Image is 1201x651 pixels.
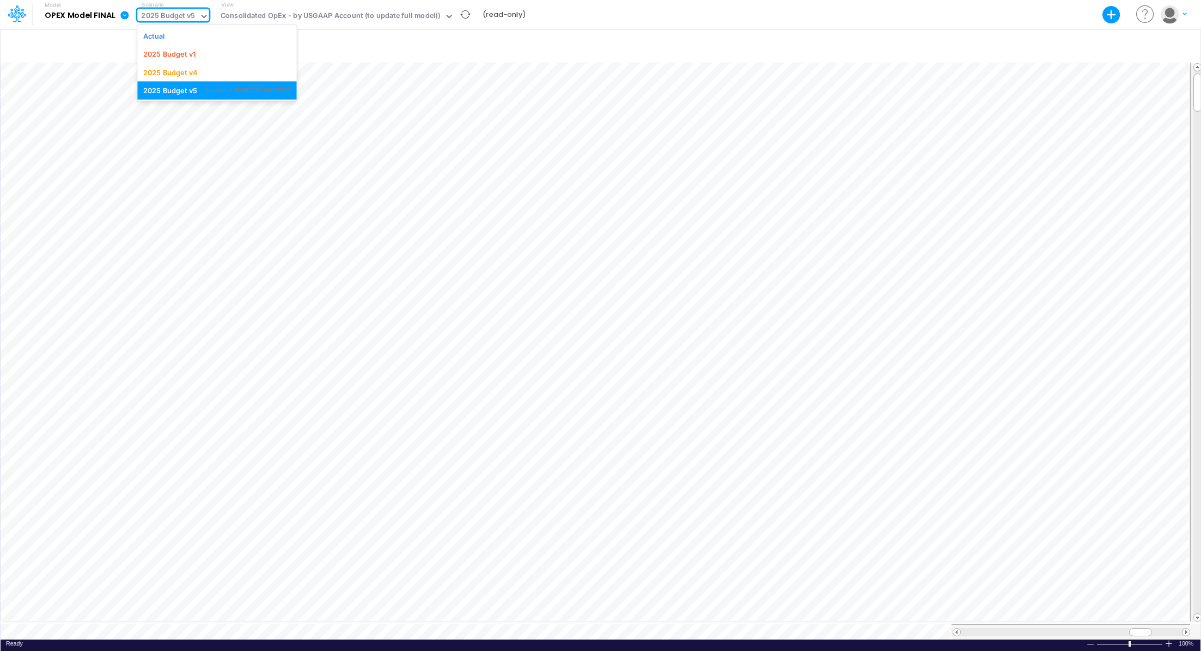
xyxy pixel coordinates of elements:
[1129,641,1131,647] div: Zoom
[142,1,164,9] label: Scenario
[221,1,234,9] label: View
[1179,640,1195,648] div: Zoom level
[143,31,165,41] div: Actual
[45,2,61,9] label: Model
[143,86,197,96] div: 2025 Budget v5
[221,10,440,23] div: Consolidated OpEx - by USGAAP Account (to update full model))
[1165,640,1173,648] div: Zoom In
[1086,640,1095,648] div: Zoom Out
[143,49,196,59] div: 2025 Budget v1
[45,11,116,21] b: OPEX Model FINAL
[1096,640,1165,648] div: Zoom
[205,87,291,95] div: Created at [DATE]T19:46:00UTC
[143,67,197,77] div: 2025 Budget v4
[6,640,23,648] div: In Ready mode
[483,10,526,20] b: (read-only)
[141,10,195,23] div: 2025 Budget v5
[1179,640,1195,648] span: 100%
[6,640,23,647] span: Ready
